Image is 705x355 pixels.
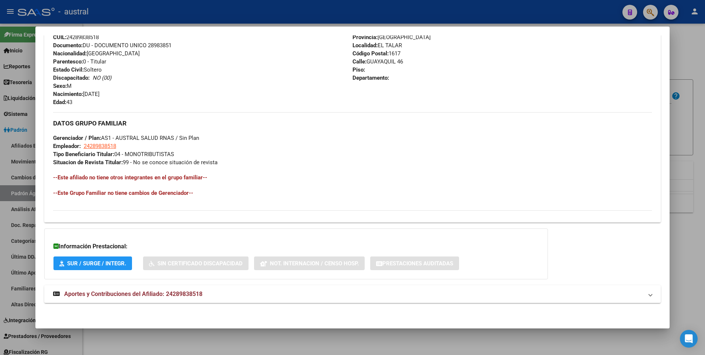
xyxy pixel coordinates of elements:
span: Prestaciones Auditadas [382,260,453,267]
strong: Discapacitado: [53,75,90,81]
span: [GEOGRAPHIC_DATA] [53,50,140,57]
span: Soltero [53,66,102,73]
strong: Documento: [53,42,83,49]
strong: Estado Civil: [53,66,84,73]
span: 1617 [352,50,400,57]
span: 24289838518 [53,34,99,41]
h4: --Este afiliado no tiene otros integrantes en el grupo familiar-- [53,173,652,182]
span: [DATE] [53,91,100,97]
strong: Sexo: [53,83,67,89]
span: EL TALAR [352,42,402,49]
span: 04 - MONOTRIBUTISTAS [53,151,174,158]
strong: CUIL: [53,34,66,41]
span: DU - DOCUMENTO UNICO 28983851 [53,42,171,49]
h3: Información Prestacional: [53,242,539,251]
strong: Tipo Beneficiario Titular: [53,151,114,158]
span: 99 - No se conoce situación de revista [53,159,218,166]
strong: Nacionalidad: [53,50,87,57]
button: Prestaciones Auditadas [370,256,459,270]
strong: Edad: [53,99,66,106]
span: AS1 - AUSTRAL SALUD RNAS / Sin Plan [53,135,199,141]
span: Aportes y Contribuciones del Afiliado: 24289838518 [64,290,202,297]
strong: Empleador: [53,143,81,149]
span: Sin Certificado Discapacidad [157,260,243,267]
div: Open Intercom Messenger [680,330,698,348]
button: Not. Internacion / Censo Hosp. [254,256,365,270]
strong: Nacimiento: [53,91,83,97]
strong: Gerenciador / Plan: [53,135,101,141]
span: [GEOGRAPHIC_DATA] [352,34,431,41]
span: M [53,83,72,89]
strong: Parentesco: [53,58,83,65]
h4: --Este Grupo Familiar no tiene cambios de Gerenciador-- [53,189,652,197]
button: SUR / SURGE / INTEGR. [53,256,132,270]
strong: Calle: [352,58,367,65]
strong: Código Postal: [352,50,389,57]
button: Sin Certificado Discapacidad [143,256,249,270]
span: 24289838518 [84,143,116,149]
strong: Situacion de Revista Titular: [53,159,123,166]
strong: Provincia: [352,34,378,41]
span: GUAYAQUIL 46 [352,58,403,65]
span: Not. Internacion / Censo Hosp. [270,260,359,267]
strong: Localidad: [352,42,378,49]
mat-expansion-panel-header: Aportes y Contribuciones del Afiliado: 24289838518 [44,285,661,303]
span: 0 - Titular [53,58,106,65]
i: NO (00) [93,75,111,81]
h3: DATOS GRUPO FAMILIAR [53,119,652,127]
strong: Departamento: [352,75,389,81]
strong: Piso: [352,66,365,73]
span: 43 [53,99,72,106]
span: SUR / SURGE / INTEGR. [67,260,126,267]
